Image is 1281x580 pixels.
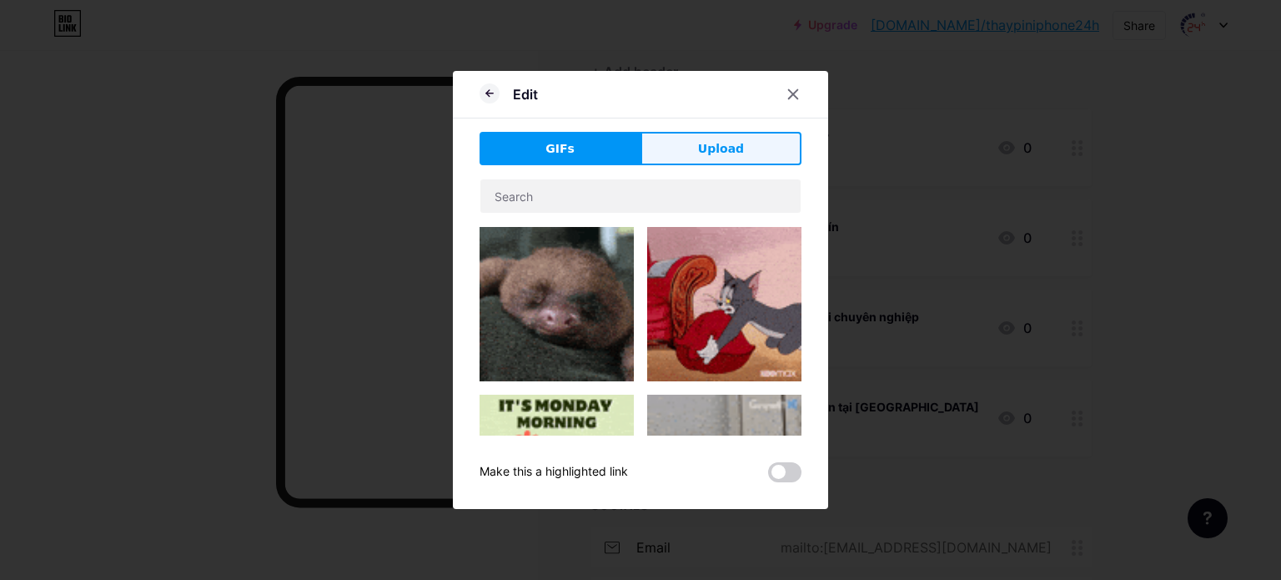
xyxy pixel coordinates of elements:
[513,84,538,104] div: Edit
[647,227,801,381] img: Gihpy
[698,140,744,158] span: Upload
[480,132,640,165] button: GIFs
[480,395,634,549] img: Gihpy
[480,462,628,482] div: Make this a highlighted link
[480,179,801,213] input: Search
[545,140,575,158] span: GIFs
[480,227,634,381] img: Gihpy
[640,132,801,165] button: Upload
